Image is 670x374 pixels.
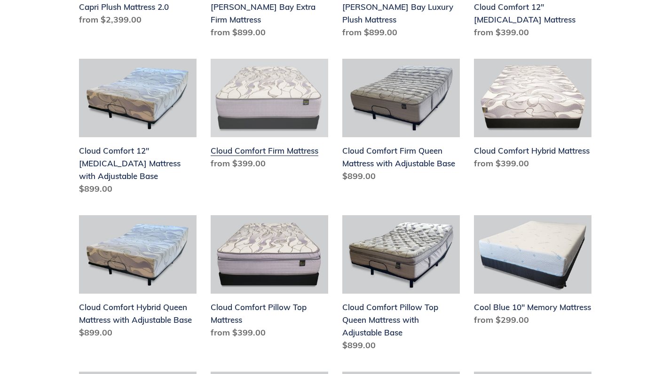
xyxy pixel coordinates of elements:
[211,59,328,173] a: Cloud Comfort Firm Mattress
[211,215,328,343] a: Cloud Comfort Pillow Top Mattress
[474,59,591,173] a: Cloud Comfort Hybrid Mattress
[474,215,591,330] a: Cool Blue 10" Memory Mattress
[342,59,460,186] a: Cloud Comfort Firm Queen Mattress with Adjustable Base
[79,59,197,199] a: Cloud Comfort 12" Memory Foam Mattress with Adjustable Base
[342,215,460,355] a: Cloud Comfort Pillow Top Queen Mattress with Adjustable Base
[79,215,197,343] a: Cloud Comfort Hybrid Queen Mattress with Adjustable Base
